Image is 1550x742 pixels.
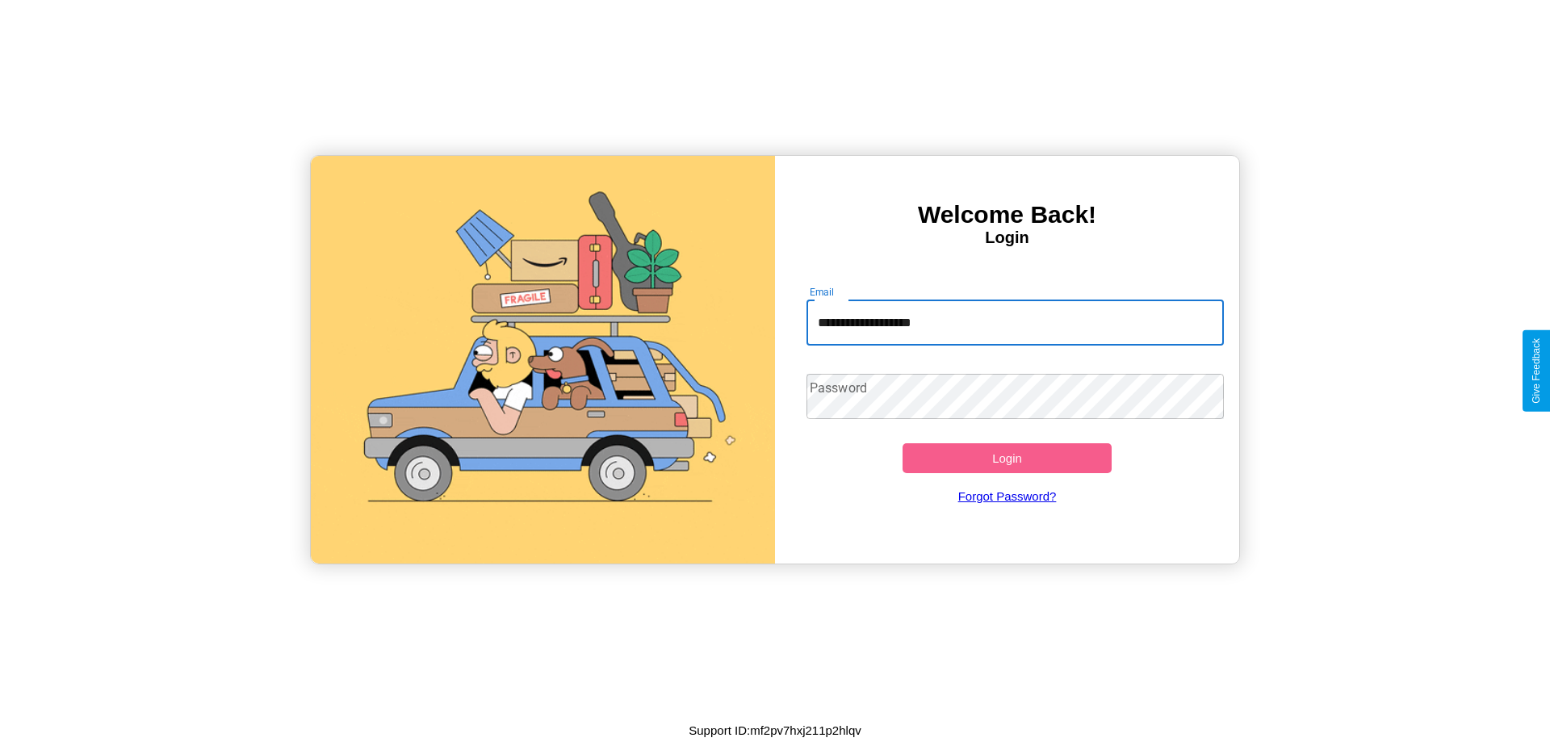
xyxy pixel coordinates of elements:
button: Login [903,443,1112,473]
img: gif [311,156,775,564]
h4: Login [775,228,1239,247]
div: Give Feedback [1531,338,1542,404]
label: Email [810,285,835,299]
h3: Welcome Back! [775,201,1239,228]
a: Forgot Password? [798,473,1217,519]
p: Support ID: mf2pv7hxj211p2hlqv [689,719,861,741]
